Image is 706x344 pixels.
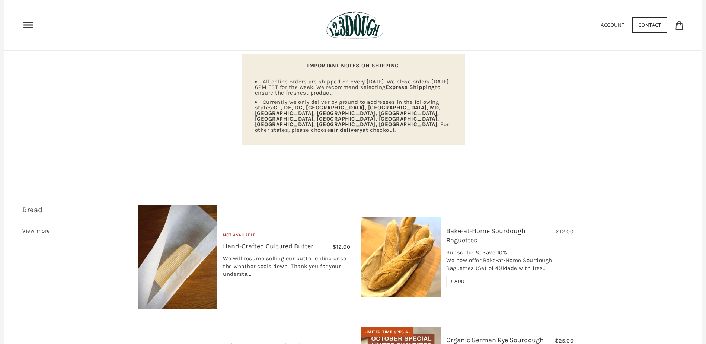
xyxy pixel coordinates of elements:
[330,127,362,133] strong: air delivery
[223,255,350,282] div: We will resume selling our butter online once the weather cools down. Thank you for your understa...
[223,232,350,242] div: Not Available
[632,17,668,33] a: Contact
[361,327,413,337] div: Limited Time Special
[255,99,449,133] span: Currently we only deliver by ground to addresses in the following states: . For other states, ple...
[555,337,574,344] span: $25.00
[22,206,43,214] a: Bread
[22,19,34,31] nav: Primary
[333,243,350,250] span: $12.00
[446,227,525,244] a: Bake-at-Home Sourdough Baguettes
[446,249,574,276] div: Subscribe & Save 10% We now offer Bake-at-Home Sourdough Baguettes (Set of 4)!Made with fres...
[223,242,313,250] a: Hand-Crafted Cultured Butter
[307,62,399,69] strong: IMPORTANT NOTES ON SHIPPING
[446,276,469,287] div: + ADD
[450,278,465,284] span: + ADD
[556,228,574,235] span: $12.00
[255,104,441,128] strong: CT, DE, DC, [GEOGRAPHIC_DATA], [GEOGRAPHIC_DATA], MD, [GEOGRAPHIC_DATA], [GEOGRAPHIC_DATA], [GEOG...
[601,22,624,28] a: Account
[361,217,441,296] img: Bake-at-Home Sourdough Baguettes
[386,84,435,90] strong: Express Shipping
[22,226,50,238] a: View more
[255,78,449,96] span: All online orders are shipped on every [DATE]. We close orders [DATE] 6PM EST for the week. We re...
[138,205,217,308] img: Hand-Crafted Cultured Butter
[326,11,383,39] img: 123Dough Bakery
[22,205,132,226] h3: 15 items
